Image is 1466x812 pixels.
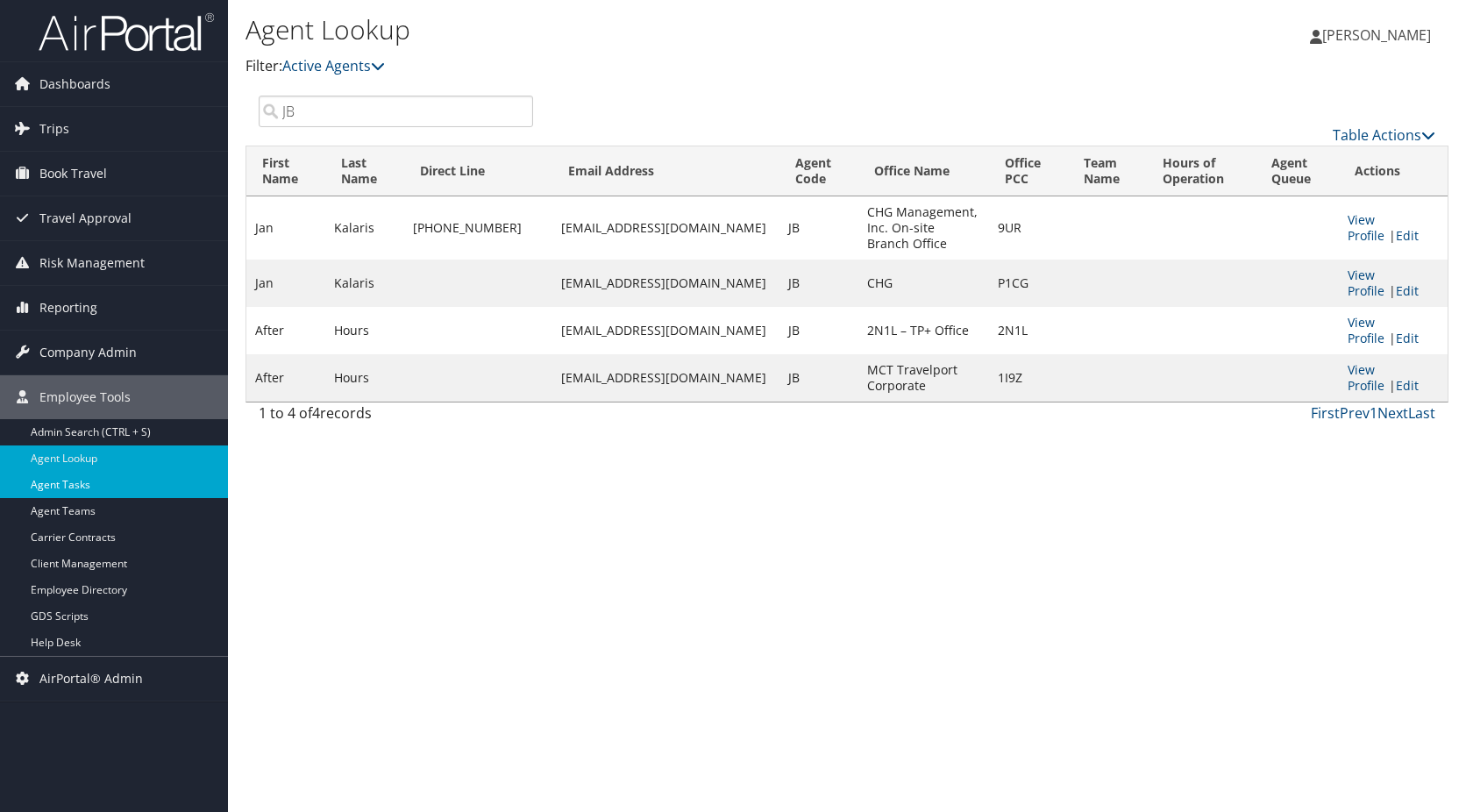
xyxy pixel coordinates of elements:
[858,260,989,307] td: CHG
[989,260,1068,307] td: P1CG
[989,354,1068,402] td: 1I9Z
[1396,227,1419,244] a: Edit
[39,286,97,330] span: Reporting
[325,307,404,354] td: Hours
[989,196,1068,260] td: 9UR
[1348,361,1384,394] a: View Profile
[39,196,132,240] span: Travel Approval
[404,146,552,196] th: Direct Line: activate to sort column ascending
[989,146,1068,196] th: Office PCC: activate to sort column ascending
[552,196,779,260] td: [EMAIL_ADDRESS][DOMAIN_NAME]
[246,196,325,260] td: Jan
[1408,403,1435,423] a: Last
[989,307,1068,354] td: 2N1L
[779,196,858,260] td: JB
[1348,211,1384,244] a: View Profile
[39,107,69,151] span: Trips
[858,307,989,354] td: 2N1L – TP+ Office
[39,62,110,106] span: Dashboards
[1396,282,1419,299] a: Edit
[858,354,989,402] td: MCT Travelport Corporate
[325,260,404,307] td: Kalaris
[858,196,989,260] td: CHG Management, Inc. On-site Branch Office
[552,260,779,307] td: [EMAIL_ADDRESS][DOMAIN_NAME]
[1348,314,1384,346] a: View Profile
[39,241,145,285] span: Risk Management
[1340,403,1370,423] a: Prev
[1348,267,1384,299] a: View Profile
[779,260,858,307] td: JB
[552,146,779,196] th: Email Address: activate to sort column ascending
[39,375,131,419] span: Employee Tools
[325,354,404,402] td: Hours
[246,55,1048,78] p: Filter:
[1333,125,1435,145] a: Table Actions
[1396,377,1419,394] a: Edit
[39,657,143,701] span: AirPortal® Admin
[39,331,137,374] span: Company Admin
[259,96,533,127] input: Search
[246,260,325,307] td: Jan
[1396,330,1419,346] a: Edit
[325,146,404,196] th: Last Name: activate to sort column ascending
[1339,354,1448,402] td: |
[39,152,107,196] span: Book Travel
[246,146,325,196] th: First Name: activate to sort column ascending
[246,11,1048,48] h1: Agent Lookup
[552,354,779,402] td: [EMAIL_ADDRESS][DOMAIN_NAME]
[312,403,320,423] span: 4
[1068,146,1147,196] th: Team Name: activate to sort column ascending
[779,354,858,402] td: JB
[1377,403,1408,423] a: Next
[858,146,989,196] th: Office Name: activate to sort column ascending
[39,11,214,53] img: airportal-logo.png
[325,196,404,260] td: Kalaris
[1147,146,1256,196] th: Hours of Operation: activate to sort column ascending
[1339,146,1448,196] th: Actions
[259,402,533,432] div: 1 to 4 of records
[404,196,552,260] td: [PHONE_NUMBER]
[779,146,858,196] th: Agent Code: activate to sort column ascending
[1339,196,1448,260] td: |
[1311,403,1340,423] a: First
[282,56,385,75] a: Active Agents
[1370,403,1377,423] a: 1
[1256,146,1339,196] th: Agent Queue: activate to sort column ascending
[246,307,325,354] td: After
[1310,9,1448,61] a: [PERSON_NAME]
[1339,307,1448,354] td: |
[1322,25,1431,45] span: [PERSON_NAME]
[1339,260,1448,307] td: |
[779,307,858,354] td: JB
[246,354,325,402] td: After
[552,307,779,354] td: [EMAIL_ADDRESS][DOMAIN_NAME]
